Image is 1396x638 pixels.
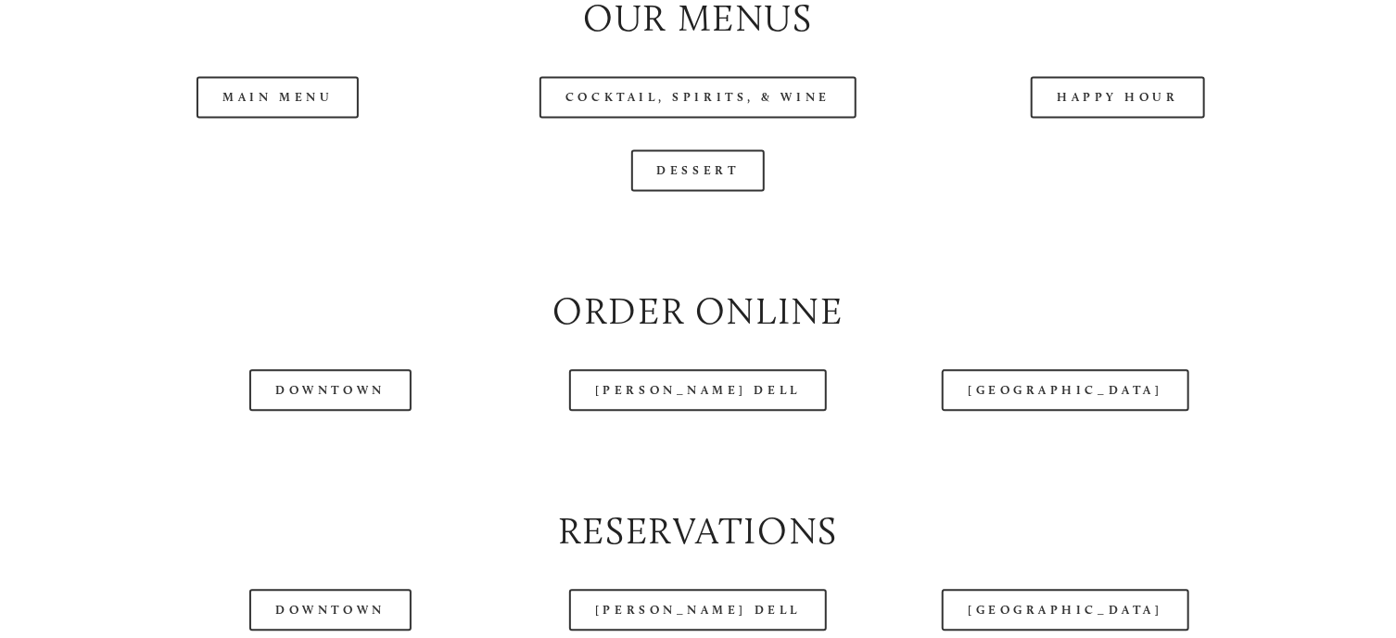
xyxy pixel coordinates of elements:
[942,369,1188,411] a: [GEOGRAPHIC_DATA]
[249,589,411,631] a: Downtown
[249,369,411,411] a: Downtown
[569,589,827,631] a: [PERSON_NAME] Dell
[83,286,1312,338] h2: Order Online
[83,505,1312,557] h2: Reservations
[942,589,1188,631] a: [GEOGRAPHIC_DATA]
[631,149,766,191] a: Dessert
[569,369,827,411] a: [PERSON_NAME] Dell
